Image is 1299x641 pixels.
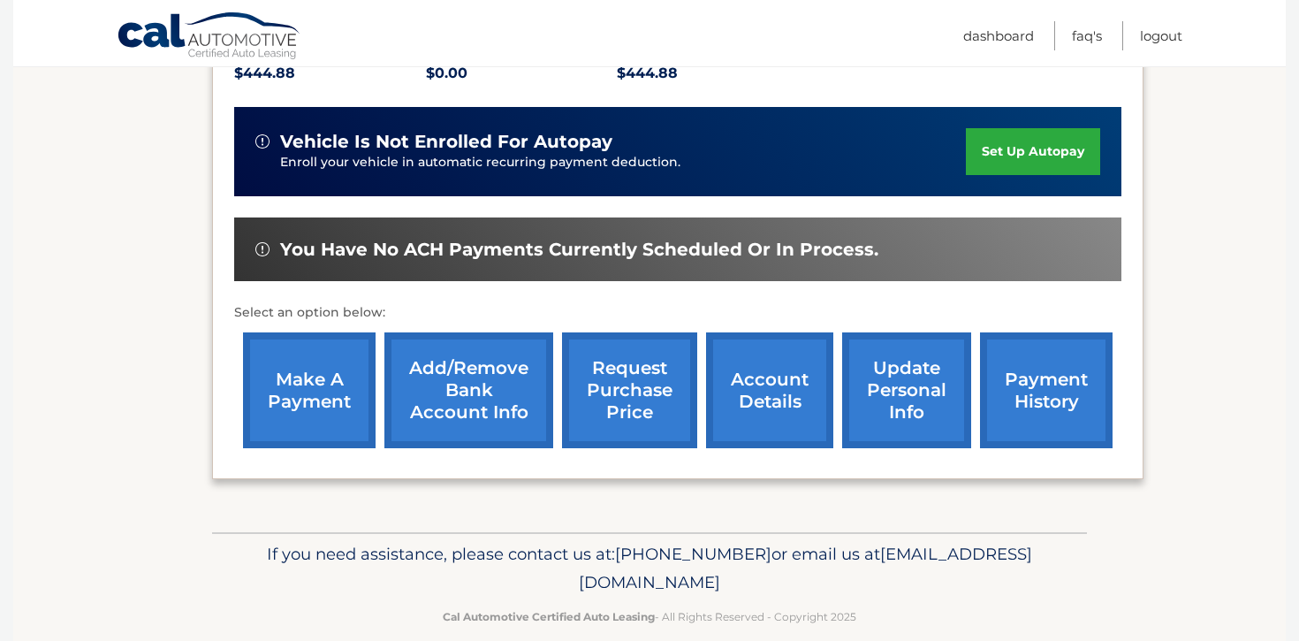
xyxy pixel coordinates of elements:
a: FAQ's [1072,21,1102,50]
span: [EMAIL_ADDRESS][DOMAIN_NAME] [579,544,1032,592]
p: - All Rights Reserved - Copyright 2025 [224,607,1075,626]
a: make a payment [243,332,376,448]
a: Dashboard [963,21,1034,50]
p: Select an option below: [234,302,1121,324]
a: Logout [1140,21,1182,50]
a: Cal Automotive [117,11,302,63]
a: update personal info [842,332,971,448]
a: set up autopay [966,128,1100,175]
a: account details [706,332,833,448]
span: [PHONE_NUMBER] [615,544,771,564]
p: If you need assistance, please contact us at: or email us at [224,540,1075,597]
strong: Cal Automotive Certified Auto Leasing [443,610,655,623]
a: Add/Remove bank account info [384,332,553,448]
a: payment history [980,332,1113,448]
span: You have no ACH payments currently scheduled or in process. [280,239,878,261]
a: request purchase price [562,332,697,448]
img: alert-white.svg [255,134,270,149]
p: $444.88 [617,61,809,86]
img: alert-white.svg [255,242,270,256]
span: vehicle is not enrolled for autopay [280,131,612,153]
p: $0.00 [426,61,618,86]
p: Enroll your vehicle in automatic recurring payment deduction. [280,153,966,172]
p: $444.88 [234,61,426,86]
